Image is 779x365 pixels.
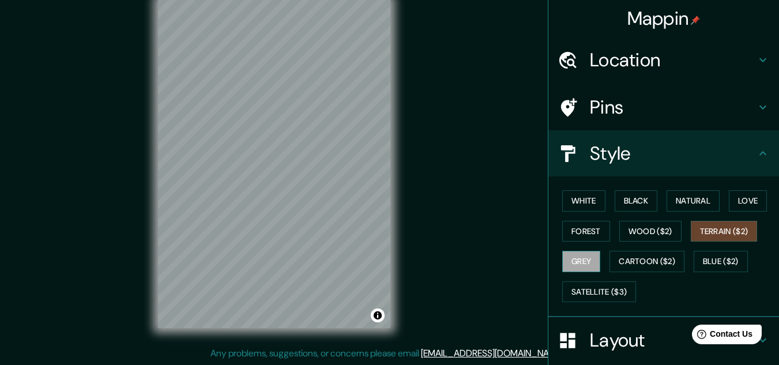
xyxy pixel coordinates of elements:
button: Forest [562,221,610,242]
button: Natural [667,190,720,212]
button: Black [615,190,658,212]
div: Style [548,130,779,176]
div: Pins [548,84,779,130]
button: Blue ($2) [694,251,748,272]
h4: Layout [590,329,756,352]
h4: Pins [590,96,756,119]
iframe: Help widget launcher [676,320,766,352]
div: Layout [548,317,779,363]
h4: Mappin [627,7,701,30]
a: [EMAIL_ADDRESS][DOMAIN_NAME] [421,347,563,359]
div: Location [548,37,779,83]
button: Wood ($2) [619,221,682,242]
button: Grey [562,251,600,272]
button: Terrain ($2) [691,221,758,242]
h4: Style [590,142,756,165]
img: pin-icon.png [691,16,700,25]
button: Love [729,190,767,212]
p: Any problems, suggestions, or concerns please email . [210,347,565,360]
button: Cartoon ($2) [609,251,684,272]
button: White [562,190,605,212]
button: Satellite ($3) [562,281,636,303]
h4: Location [590,48,756,72]
button: Toggle attribution [371,308,385,322]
